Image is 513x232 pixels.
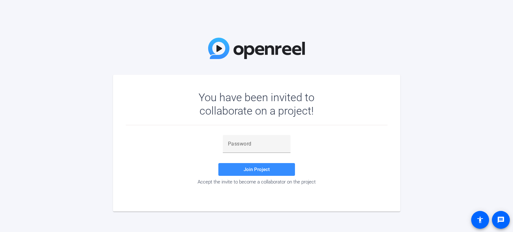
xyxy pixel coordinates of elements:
[180,91,333,117] div: You have been invited to collaborate on a project!
[208,38,305,59] img: OpenReel Logo
[497,216,505,224] mat-icon: message
[218,163,295,176] button: Join Project
[228,140,285,148] input: Password
[126,179,388,185] div: Accept the invite to become a collaborator on the project
[476,216,484,224] mat-icon: accessibility
[244,167,270,172] span: Join Project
